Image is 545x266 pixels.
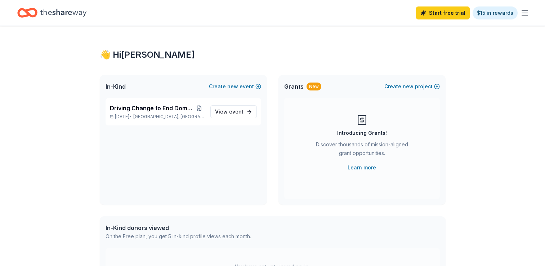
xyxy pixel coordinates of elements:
div: 👋 Hi [PERSON_NAME] [100,49,446,61]
a: Start free trial [416,6,470,19]
div: On the Free plan, you get 5 in-kind profile views each month. [106,232,251,241]
button: Createnewproject [384,82,440,91]
button: Createnewevent [209,82,261,91]
div: Discover thousands of mission-aligned grant opportunities. [313,140,411,160]
a: View event [210,105,257,118]
span: event [229,108,244,115]
a: $15 in rewards [473,6,518,19]
a: Home [17,4,86,21]
span: Grants [284,82,304,91]
span: new [227,82,238,91]
span: In-Kind [106,82,126,91]
div: Introducing Grants! [337,129,387,137]
span: Driving Change to End Domestic Violence [110,104,194,112]
span: new [403,82,414,91]
span: [GEOGRAPHIC_DATA], [GEOGRAPHIC_DATA] [133,114,204,120]
span: View [215,107,244,116]
p: [DATE] • [110,114,205,120]
a: Learn more [348,163,376,172]
div: In-Kind donors viewed [106,223,251,232]
div: New [307,83,321,90]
